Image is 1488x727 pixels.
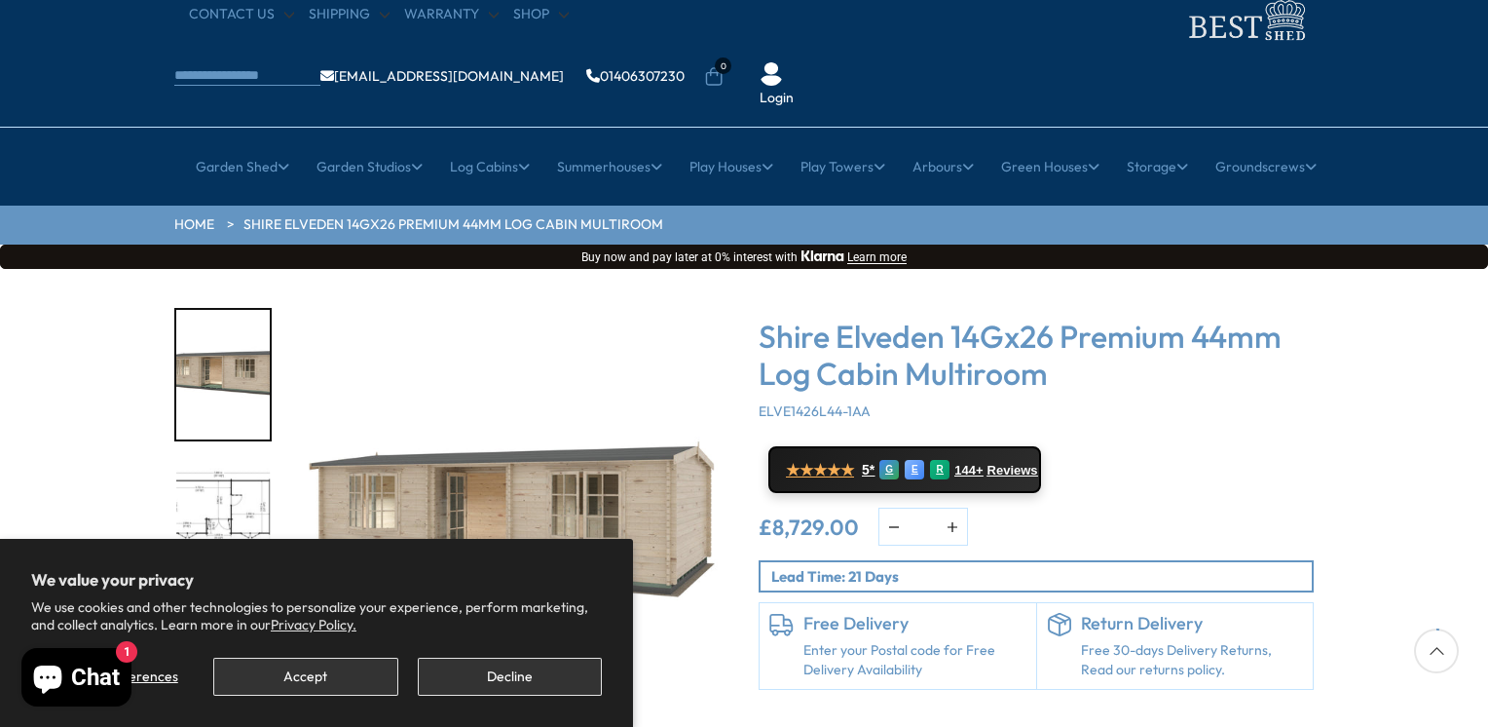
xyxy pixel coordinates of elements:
[912,142,974,191] a: Arbours
[557,142,662,191] a: Summerhouses
[930,460,949,479] div: R
[586,69,685,83] a: 01406307230
[213,658,397,696] button: Accept
[1215,142,1317,191] a: Groundscrews
[800,142,885,191] a: Play Towers
[174,308,272,441] div: 1 / 10
[768,446,1041,493] a: ★★★★★ 5* G E R 144+ Reviews
[759,402,871,420] span: ELVE1426L44-1AA
[271,616,356,633] a: Privacy Policy.
[760,89,794,108] a: Login
[803,641,1026,679] a: Enter your Postal code for Free Delivery Availability
[450,142,530,191] a: Log Cabins
[905,460,924,479] div: E
[1081,613,1304,634] h6: Return Delivery
[196,142,289,191] a: Garden Shed
[759,318,1314,393] h3: Shire Elveden 14Gx26 Premium 44mm Log Cabin Multiroom
[243,215,663,235] a: Shire Elveden 14Gx26 Premium 44mm Log Cabin Multiroom
[31,570,602,590] h2: We value your privacy
[513,5,569,24] a: Shop
[176,463,270,593] img: Elveden4190x789014x2644mmMFTPLAN_40677167-342d-438a-b30c-ffbc9aefab87_200x200.jpg
[954,463,983,478] span: 144+
[1127,142,1188,191] a: Storage
[31,598,602,633] p: We use cookies and other technologies to personalize your experience, perform marketing, and coll...
[174,461,272,594] div: 2 / 10
[1001,142,1099,191] a: Green Houses
[404,5,499,24] a: Warranty
[316,142,423,191] a: Garden Studios
[689,142,773,191] a: Play Houses
[786,461,854,479] span: ★★★★★
[16,648,137,711] inbox-online-store-chat: Shopify online store chat
[803,613,1026,634] h6: Free Delivery
[715,57,731,74] span: 0
[176,310,270,440] img: Elveden_4190x7890_white_open_0100_53fdd14a-01da-474c-ae94-e4b3860414c8_200x200.jpg
[320,69,564,83] a: [EMAIL_ADDRESS][DOMAIN_NAME]
[759,517,859,538] ins: £8,729.00
[879,460,899,479] div: G
[174,215,214,235] a: HOME
[704,67,724,87] a: 0
[760,62,783,86] img: User Icon
[987,463,1038,478] span: Reviews
[189,5,294,24] a: CONTACT US
[418,658,602,696] button: Decline
[1081,641,1304,679] p: Free 30-days Delivery Returns, Read our returns policy.
[309,5,390,24] a: Shipping
[771,566,1312,587] p: Lead Time: 21 Days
